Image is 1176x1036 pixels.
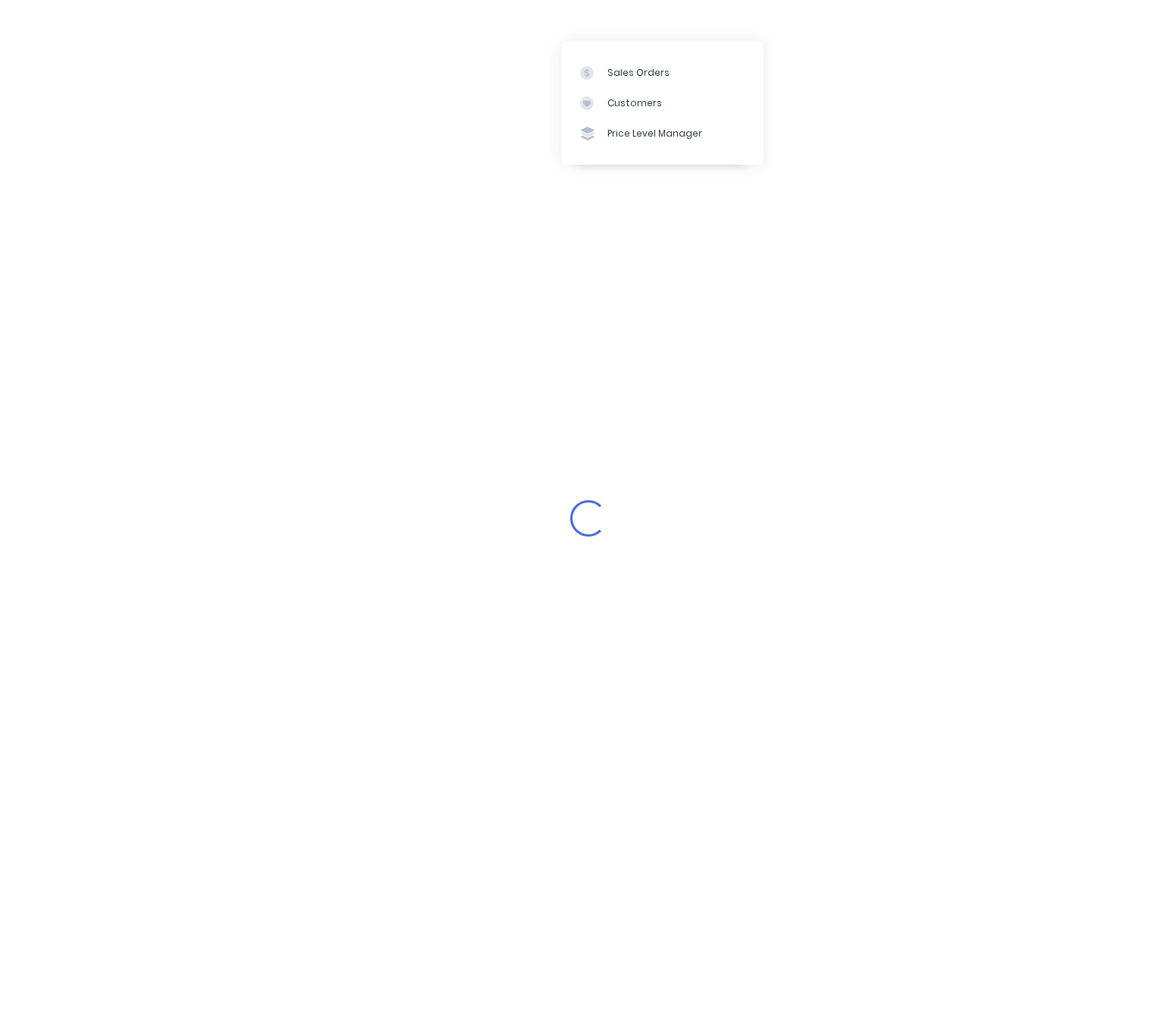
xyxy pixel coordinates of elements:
[607,127,702,140] div: Price Level Manager
[562,88,763,118] a: Customers
[607,66,670,80] div: Sales Orders
[562,118,763,149] a: Price Level Manager
[607,96,662,110] div: Customers
[562,57,763,87] a: Sales Orders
